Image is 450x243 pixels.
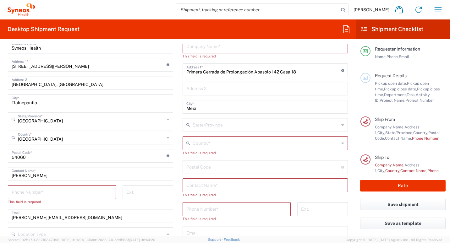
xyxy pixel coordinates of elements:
button: Rate [360,180,446,192]
span: Client: 2025.17.0-5dd568f [87,238,155,242]
span: Copyright © [DATE]-[DATE] Agistix Inc., All Rights Reserved [346,237,442,243]
span: Requester Information [375,46,420,51]
span: Project Name, [380,98,405,103]
span: City, [377,168,385,173]
span: Ship To [375,155,389,160]
span: Email [399,54,409,59]
span: Company Name, [375,163,404,167]
button: Save shipment [360,199,446,210]
span: Name, [375,54,387,59]
span: City, [377,130,385,135]
span: [DATE] 11:04:24 [59,238,84,242]
span: Phone Number [412,136,439,141]
div: This field is required [183,150,348,156]
span: Request Details [375,73,407,78]
span: [PERSON_NAME] [354,7,389,13]
a: Feedback [224,238,240,241]
span: Task, [407,92,416,97]
span: [DATE] 08:44:20 [129,238,155,242]
div: This field is required [183,216,291,222]
div: This field is required [8,199,116,205]
div: This field is required [183,53,348,59]
span: Phone, [387,54,399,59]
span: Contact Name, [400,168,427,173]
span: Company Name, [375,125,404,129]
span: Country, [385,168,400,173]
span: Contact Name, [385,136,412,141]
button: Save as template [360,218,446,229]
span: Project Number [405,98,434,103]
span: Country, [413,130,428,135]
span: Pickup open date, [375,81,407,86]
div: This field is required [183,192,348,198]
span: State/Province, [385,130,413,135]
span: Pickup close date, [384,87,417,91]
h2: Desktop Shipment Request [8,25,80,33]
a: Support [208,238,224,241]
span: Ship From [375,117,395,122]
span: Server: 2025.17.0-327f6347098 [8,238,84,242]
input: Shipment, tracking or reference number [176,4,339,16]
h2: Shipment Checklist [361,25,423,33]
span: Department, [384,92,407,97]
